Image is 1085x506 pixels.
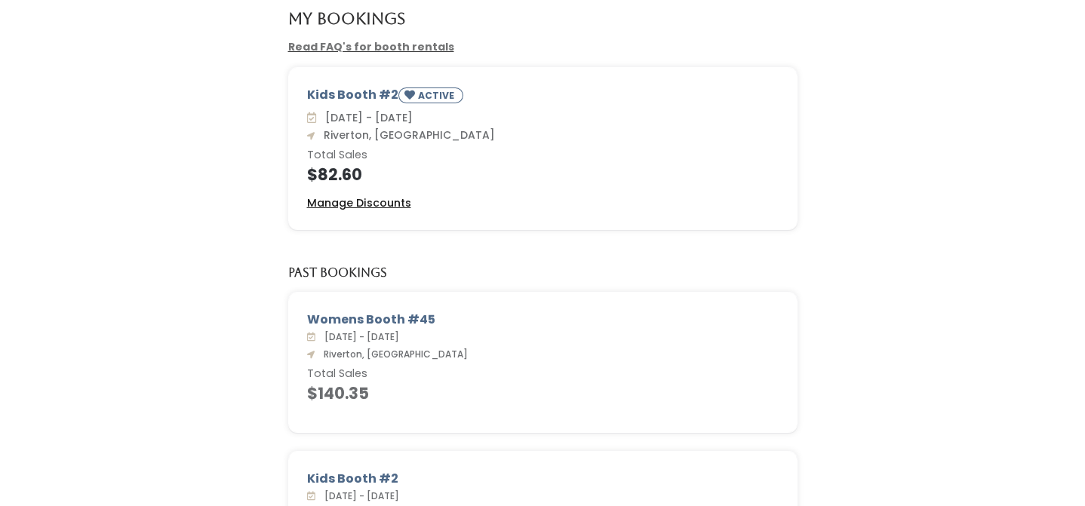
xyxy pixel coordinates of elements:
[288,39,454,54] a: Read FAQ's for booth rentals
[319,110,413,125] span: [DATE] - [DATE]
[318,489,399,502] span: [DATE] - [DATE]
[307,195,411,211] a: Manage Discounts
[418,89,457,102] small: ACTIVE
[318,348,468,360] span: Riverton, [GEOGRAPHIC_DATA]
[307,311,779,329] div: Womens Booth #45
[307,86,779,109] div: Kids Booth #2
[307,195,411,210] u: Manage Discounts
[307,166,779,183] h4: $82.60
[307,470,779,488] div: Kids Booth #2
[318,330,399,343] span: [DATE] - [DATE]
[288,266,387,280] h5: Past Bookings
[318,127,495,143] span: Riverton, [GEOGRAPHIC_DATA]
[307,385,779,402] h4: $140.35
[288,10,405,27] h4: My Bookings
[307,368,779,380] h6: Total Sales
[307,149,779,161] h6: Total Sales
